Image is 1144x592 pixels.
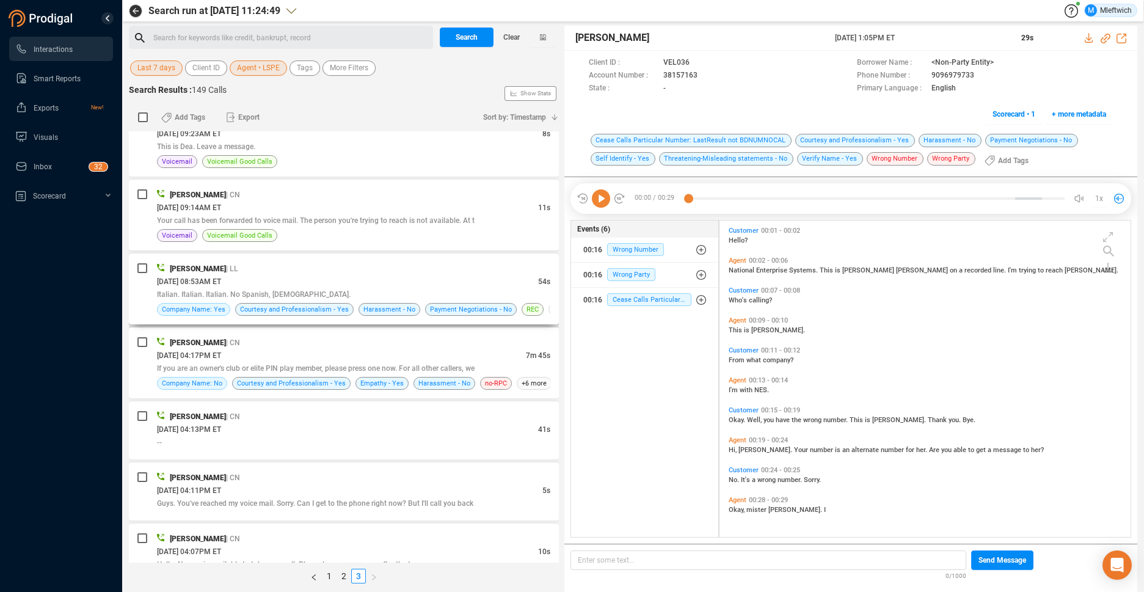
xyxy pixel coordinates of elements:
span: Harassment - No [363,304,415,315]
span: Wrong Number [607,243,664,256]
span: Agent • LSPE [237,60,280,76]
span: no-RPC [485,378,507,389]
span: 00:24 - 00:25 [759,466,803,474]
span: <Non-Party Entity> [931,57,994,70]
span: 11s [538,203,550,212]
a: ExportsNew! [15,95,103,120]
span: [PERSON_NAME] [575,31,649,45]
span: 1x [1095,189,1103,208]
span: Primary Language : [857,82,925,95]
span: Sort by: Timestamp [483,108,546,127]
span: 54s [538,277,550,286]
span: number [881,446,906,454]
span: Agent [729,257,746,265]
button: Sort by: Timestamp [476,108,559,127]
span: company? [763,356,793,364]
span: Harassment - No [418,378,470,389]
li: Smart Reports [9,66,113,90]
li: Previous Page [306,569,322,583]
span: Courtesy and Professionalism - Yes [240,304,349,315]
span: Agent [729,436,746,444]
span: Client ID : [589,57,657,70]
span: If you are an owner's club or elite PIN play member, please press one now. For all other callers, we [157,364,475,373]
span: Payment Negotiations - No [985,134,1078,147]
span: Send Message [978,550,1026,570]
button: More Filters [322,60,376,76]
li: 1 [322,569,337,583]
span: 00:13 - 00:14 [746,376,790,384]
button: Add Tags [977,151,1036,170]
span: 29s [1021,34,1033,42]
span: 00:28 - 00:29 [746,496,790,504]
li: Exports [9,95,113,120]
p: 2 [98,163,103,175]
span: Well, [747,416,763,424]
span: Phone Number : [857,70,925,82]
button: Clear [494,27,530,47]
span: a [959,266,964,274]
span: [PERSON_NAME] [170,535,226,543]
span: Okay, [729,506,746,514]
span: Voicemail Good Calls [207,230,272,241]
span: [DATE] 04:17PM ET [157,351,221,360]
span: [DATE] 04:07PM ET [157,547,221,556]
button: Agent • LSPE [230,60,287,76]
a: 2 [337,569,351,583]
button: Scorecard • 1 [986,104,1042,124]
span: the [792,416,803,424]
button: Search [440,27,494,47]
span: to [968,446,976,454]
span: 9096979733 [931,70,974,82]
span: [DATE] 04:11PM ET [157,486,221,495]
span: [PERSON_NAME] [170,265,226,273]
div: 00:16 [583,265,602,285]
div: grid [726,224,1131,536]
button: Client ID [185,60,227,76]
button: Last 7 days [130,60,183,76]
span: | LL [226,265,238,273]
span: Last 7 days [137,60,175,76]
span: [PERSON_NAME]. [751,326,805,334]
div: [PERSON_NAME]| CN[DATE] 04:11PM ET5sGuys. You've reached my voice mail. Sorry. Can I get to the p... [129,462,559,521]
span: 8s [542,130,550,138]
span: Voicemail [162,156,192,167]
li: Inbox [9,154,113,178]
span: M [1088,4,1094,16]
span: number. [778,476,804,484]
span: Search run at [DATE] 11:24:49 [148,4,280,18]
span: | CN [226,191,240,199]
span: [PERSON_NAME] [170,412,226,421]
span: Voicemail [162,230,192,241]
span: right [370,574,377,581]
span: | CN [226,338,240,347]
span: an [842,446,851,454]
span: Agent [729,496,746,504]
span: you. [949,416,963,424]
button: 1x [1091,190,1108,207]
div: 00:16 [583,290,602,310]
span: REC [526,304,539,315]
span: New! [91,95,103,120]
span: her? [1031,446,1044,454]
a: 3 [352,569,365,583]
span: 00:07 - 00:08 [759,287,803,294]
li: Next Page [366,569,382,583]
span: NES. [754,386,769,394]
span: [PERSON_NAME] [842,266,896,274]
span: [DATE] 09:14AM ET [157,203,221,212]
span: number. [823,416,850,424]
span: recorded [964,266,993,274]
span: [DATE] 04:13PM ET [157,425,221,434]
span: Are [929,446,941,454]
sup: 32 [89,163,107,171]
span: alternate [851,446,881,454]
span: get [976,446,988,454]
span: 00:11 - 00:12 [759,346,803,354]
span: calling? [749,296,772,304]
span: VEL036 [663,57,690,70]
button: left [306,569,322,583]
li: 3 [351,569,366,583]
span: Systems. [789,266,820,274]
span: [PERSON_NAME] [896,266,950,274]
